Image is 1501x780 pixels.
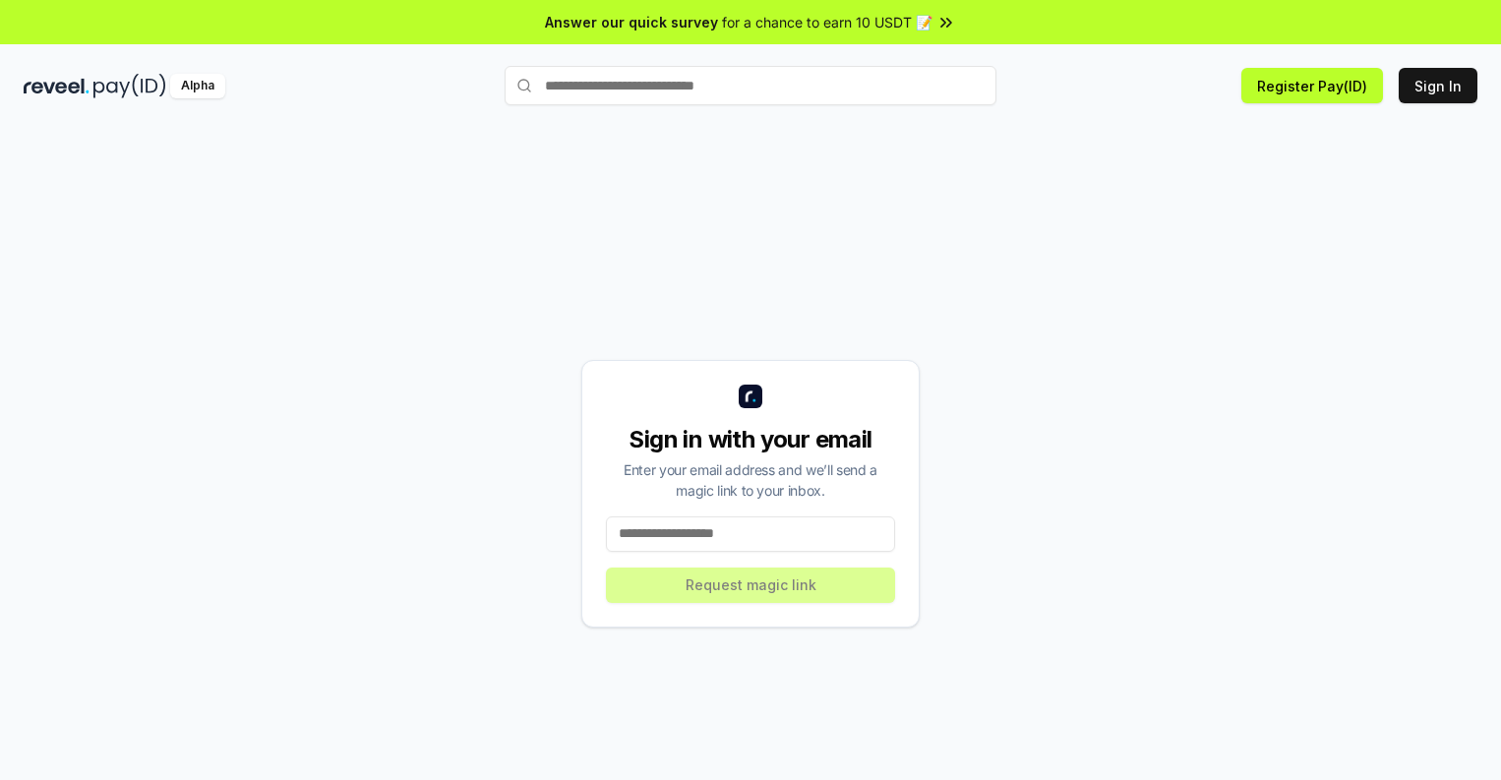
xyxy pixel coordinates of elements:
span: for a chance to earn 10 USDT 📝 [722,12,932,32]
img: pay_id [93,74,166,98]
img: reveel_dark [24,74,90,98]
div: Enter your email address and we’ll send a magic link to your inbox. [606,459,895,501]
div: Sign in with your email [606,424,895,455]
img: logo_small [739,385,762,408]
button: Sign In [1399,68,1477,103]
button: Register Pay(ID) [1241,68,1383,103]
span: Answer our quick survey [545,12,718,32]
div: Alpha [170,74,225,98]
